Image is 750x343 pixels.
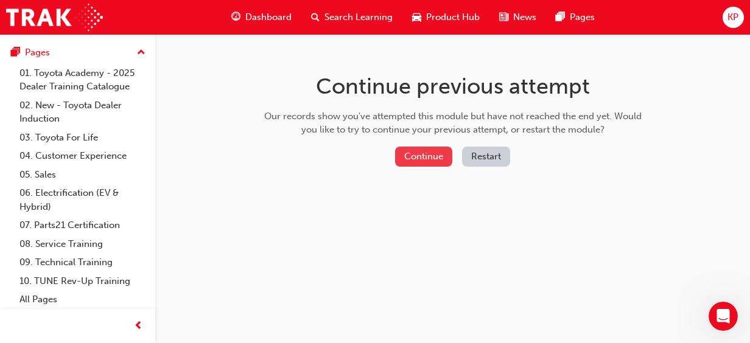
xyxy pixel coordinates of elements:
a: 05. Sales [15,165,150,184]
a: 01. Toyota Academy - 2025 Dealer Training Catalogue [15,64,150,96]
a: search-iconSearch Learning [301,5,402,30]
iframe: Intercom live chat [709,302,738,331]
div: Pages [25,46,50,60]
span: Home [47,262,74,270]
div: We'll be back online [DATE] [25,187,203,199]
div: Send us a message [25,174,203,187]
button: Messages [122,231,244,280]
a: car-iconProduct Hub [402,5,489,30]
div: Our records show you've attempted this module but have not reached the end yet. Would you like to... [260,109,646,137]
span: prev-icon [134,319,143,334]
span: news-icon [499,10,508,25]
span: pages-icon [11,47,20,58]
div: Close [209,19,231,41]
img: Trak [6,4,103,31]
span: KP [727,10,738,24]
span: Pages [570,10,595,24]
div: Send us a messageWe'll be back online [DATE] [12,164,231,210]
button: KP [723,7,744,28]
button: Pages [5,41,150,64]
img: logo [24,23,85,43]
a: 10. TUNE Rev-Up Training [15,272,150,291]
a: news-iconNews [489,5,546,30]
a: pages-iconPages [546,5,605,30]
a: 07. Parts21 Certification [15,216,150,235]
h1: Continue previous attempt [260,73,646,100]
span: car-icon [412,10,421,25]
a: 03. Toyota For Life [15,128,150,147]
a: 08. Service Training [15,235,150,254]
span: guage-icon [231,10,240,25]
a: 04. Customer Experience [15,147,150,165]
span: Messages [162,262,204,270]
p: How can we help? [24,128,219,148]
button: Restart [462,147,510,167]
span: Product Hub [426,10,480,24]
span: pages-icon [556,10,565,25]
div: Profile image for Trak [166,19,190,44]
span: News [513,10,536,24]
a: All Pages [15,290,150,309]
span: search-icon [311,10,320,25]
a: guage-iconDashboard [222,5,301,30]
span: Search Learning [324,10,393,24]
a: 09. Technical Training [15,253,150,272]
p: Hi [PERSON_NAME] 👋 [24,86,219,128]
a: 02. New - Toyota Dealer Induction [15,96,150,128]
button: Continue [395,147,452,167]
span: Dashboard [245,10,292,24]
a: 06. Electrification (EV & Hybrid) [15,184,150,216]
span: up-icon [137,45,145,61]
